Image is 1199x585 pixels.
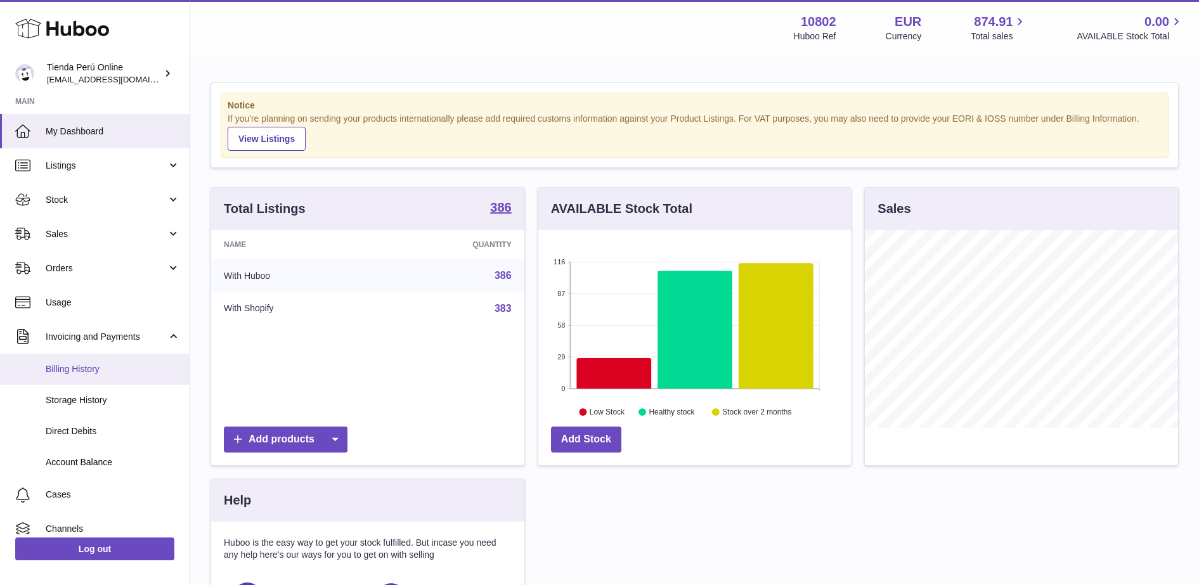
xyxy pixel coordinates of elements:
[886,30,922,42] div: Currency
[46,394,180,406] span: Storage History
[46,363,180,375] span: Billing History
[974,13,1013,30] span: 874.91
[46,331,167,343] span: Invoicing and Payments
[224,427,347,453] a: Add products
[228,113,1162,151] div: If you're planning on sending your products internationally please add required customs informati...
[46,456,180,468] span: Account Balance
[46,489,180,501] span: Cases
[801,13,836,30] strong: 10802
[224,537,512,561] p: Huboo is the easy way to get your stock fulfilled. But incase you need any help here's our ways f...
[495,270,512,281] a: 386
[551,427,621,453] a: Add Stock
[228,127,306,151] a: View Listings
[971,13,1027,42] a: 874.91 Total sales
[495,303,512,314] a: 383
[557,290,565,297] text: 87
[46,262,167,274] span: Orders
[490,201,511,216] a: 386
[15,537,174,560] a: Log out
[211,259,380,292] td: With Huboo
[722,408,791,416] text: Stock over 2 months
[554,258,565,266] text: 116
[224,492,251,509] h3: Help
[557,353,565,361] text: 29
[490,201,511,214] strong: 386
[224,200,306,217] h3: Total Listings
[46,194,167,206] span: Stock
[46,228,167,240] span: Sales
[47,74,186,84] span: [EMAIL_ADDRESS][DOMAIN_NAME]
[794,30,836,42] div: Huboo Ref
[1077,30,1184,42] span: AVAILABLE Stock Total
[878,200,911,217] h3: Sales
[557,321,565,329] text: 58
[1077,13,1184,42] a: 0.00 AVAILABLE Stock Total
[211,230,380,259] th: Name
[228,100,1162,112] strong: Notice
[895,13,921,30] strong: EUR
[380,230,524,259] th: Quantity
[1144,13,1169,30] span: 0.00
[46,425,180,437] span: Direct Debits
[551,200,692,217] h3: AVAILABLE Stock Total
[590,408,625,416] text: Low Stock
[561,385,565,392] text: 0
[971,30,1027,42] span: Total sales
[46,125,180,138] span: My Dashboard
[46,160,167,172] span: Listings
[211,292,380,325] td: With Shopify
[649,408,695,416] text: Healthy stock
[46,523,180,535] span: Channels
[46,297,180,309] span: Usage
[47,61,161,86] div: Tienda Perú Online
[15,64,34,83] img: internalAdmin-10802@internal.huboo.com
